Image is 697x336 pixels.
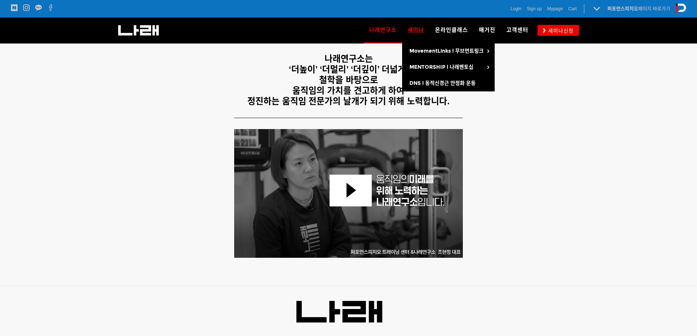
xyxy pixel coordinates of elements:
[546,27,574,34] span: 세미나신청
[247,96,450,106] strong: 정진하는 움직임 전문가의 날개가 되기 위해 노력합니다.
[319,75,378,85] strong: 철학을 바탕으로
[402,18,430,43] a: 세미나
[409,48,484,54] span: MovementLinks l 무브먼트링크
[547,5,563,12] a: Mypage
[292,86,404,95] strong: 움직임의 가치를 견고하게 하여
[430,18,473,43] a: 온라인클래스
[479,27,495,33] span: 매거진
[296,301,382,322] img: 91e6efe50133a.png
[568,5,577,12] a: Cart
[364,18,402,43] a: 나래연구소
[527,5,542,12] a: Sign up
[607,6,638,11] strong: 퍼포먼스피지오
[325,54,373,64] strong: 나래연구소는
[501,18,534,43] a: 고객센터
[537,25,579,35] a: 세미나신청
[607,6,670,11] a: 퍼포먼스피지오페이지 바로가기
[402,75,495,91] a: DNS l 동적신경근 안정화 운동
[402,43,495,59] a: MovementLinks l 무브먼트링크
[435,27,468,33] span: 온라인클래스
[369,24,397,36] span: 나래연구소
[409,64,473,70] span: MENTORSHIP l 나래멘토십
[402,59,495,75] a: MENTORSHIP l 나래멘토십
[511,5,521,12] a: Login
[408,27,424,33] span: 세미나
[409,80,476,86] span: DNS l 동적신경근 안정화 운동
[506,27,528,33] span: 고객센터
[473,18,501,43] a: 매거진
[289,64,408,74] strong: ‘더높이’ ‘더멀리’ ‘더깊이’ 더넓게’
